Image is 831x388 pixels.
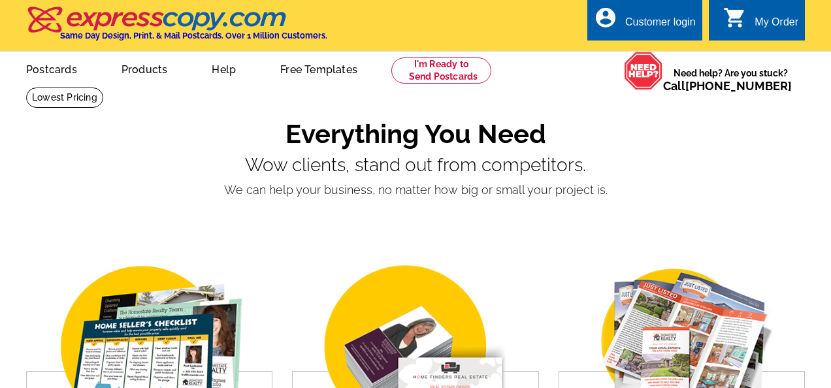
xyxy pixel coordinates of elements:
p: We can help your business, no matter how big or small your project is. [26,181,805,199]
i: account_circle [594,6,617,29]
a: shopping_cart My Order [723,14,798,31]
h4: Same Day Design, Print, & Mail Postcards. Over 1 Million Customers. [60,31,327,40]
a: Products [101,53,189,84]
a: account_circle Customer login [594,14,696,31]
div: My Order [755,16,798,35]
span: Need help? Are you stuck? [663,67,798,93]
a: Postcards [5,53,98,84]
h1: Everything You Need [26,118,805,150]
a: Help [191,53,257,84]
i: shopping_cart [723,6,747,29]
a: [PHONE_NUMBER] [685,79,792,93]
p: Wow clients, stand out from competitors. [26,155,805,176]
a: Free Templates [259,53,378,84]
img: help [624,52,663,90]
span: Call [663,79,792,93]
div: Customer login [625,16,696,35]
a: Same Day Design, Print, & Mail Postcards. Over 1 Million Customers. [26,16,327,40]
